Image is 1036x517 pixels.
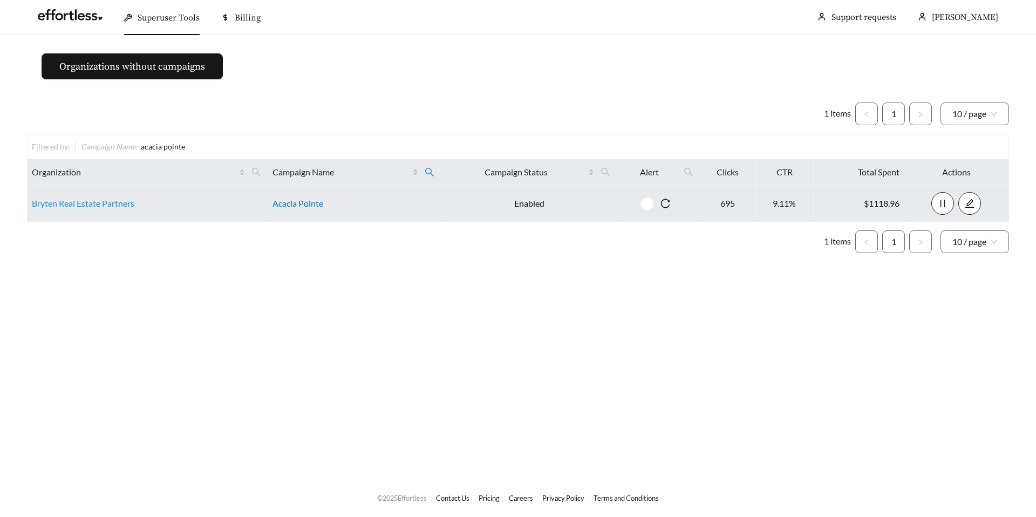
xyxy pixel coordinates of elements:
button: left [855,103,878,125]
li: Previous Page [855,103,878,125]
span: © 2025 Effortless [377,494,427,502]
button: Organizations without campaigns [42,53,223,79]
span: search [601,167,610,177]
li: 1 items [824,230,851,253]
td: 9.11% [756,186,814,222]
th: Total Spent [814,159,904,186]
button: right [909,230,932,253]
span: search [425,167,434,177]
span: acacia pointe [141,142,185,151]
button: right [909,103,932,125]
span: pause [932,199,953,208]
span: Billing [235,12,261,23]
a: Contact Us [436,494,469,502]
td: $1118.96 [814,186,904,222]
span: Campaign Status [446,166,586,179]
a: edit [958,198,981,208]
span: search [596,164,615,181]
a: Careers [509,494,533,502]
th: Actions [904,159,1009,186]
span: Organizations without campaigns [59,59,205,74]
span: Superuser Tools [138,12,200,23]
span: Organization [32,166,237,179]
li: Next Page [909,103,932,125]
a: Pricing [479,494,500,502]
span: search [251,167,261,177]
button: left [855,230,878,253]
td: Enabled [441,186,617,222]
a: Bryten Real Estate Partners [32,198,134,208]
button: edit [958,192,981,215]
span: search [247,164,265,181]
li: 1 items [824,103,851,125]
span: reload [654,199,677,208]
span: search [420,164,439,181]
span: 10 / page [952,103,997,125]
a: Acacia Pointe [272,198,323,208]
a: 1 [883,231,904,253]
li: Previous Page [855,230,878,253]
span: right [917,111,924,118]
a: Privacy Policy [542,494,584,502]
li: Next Page [909,230,932,253]
span: [PERSON_NAME] [932,12,998,23]
button: reload [654,192,677,215]
span: edit [959,199,980,208]
div: Filtered by: [32,141,75,152]
span: Campaign Name : [81,142,138,151]
span: search [684,167,693,177]
span: search [679,164,698,181]
a: Terms and Conditions [594,494,659,502]
span: left [863,239,870,246]
span: Campaign Name [272,166,410,179]
button: pause [931,192,954,215]
td: 695 [700,186,756,222]
th: Clicks [700,159,756,186]
span: right [917,239,924,246]
li: 1 [882,230,905,253]
span: Alert [622,166,677,179]
li: 1 [882,103,905,125]
th: CTR [756,159,814,186]
a: Support requests [831,12,896,23]
div: Page Size [940,230,1009,253]
div: Page Size [940,103,1009,125]
a: 1 [883,103,904,125]
span: left [863,111,870,118]
span: 10 / page [952,231,997,253]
